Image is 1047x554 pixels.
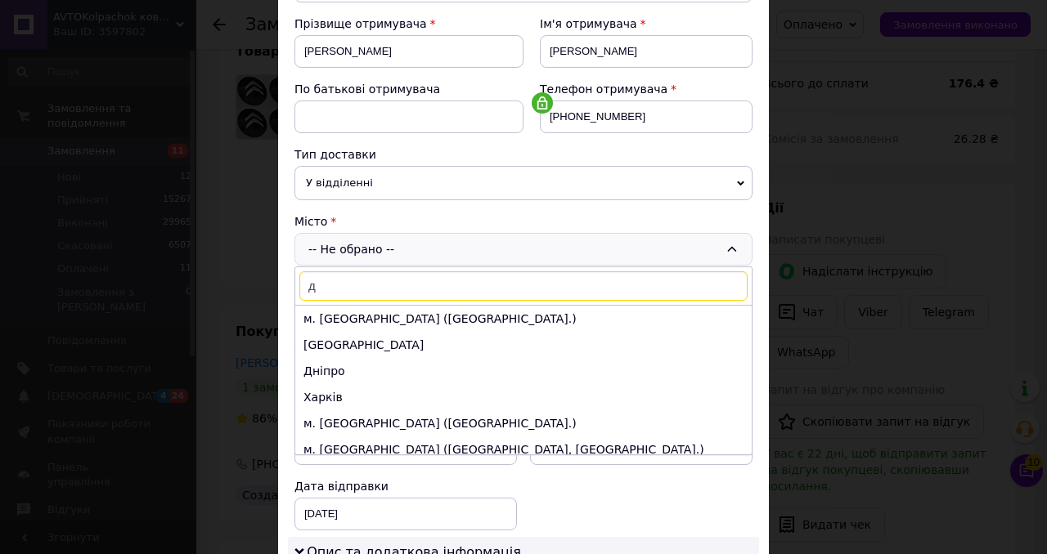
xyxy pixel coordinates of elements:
li: Дніпро [295,358,752,384]
li: м. [GEOGRAPHIC_DATA] ([GEOGRAPHIC_DATA].) [295,410,752,436]
li: [GEOGRAPHIC_DATA] [295,332,752,358]
div: Місто [294,213,753,230]
li: Харків [295,384,752,410]
li: м. [GEOGRAPHIC_DATA] ([GEOGRAPHIC_DATA], [GEOGRAPHIC_DATA].) [295,436,752,462]
li: м. [GEOGRAPHIC_DATA] ([GEOGRAPHIC_DATA].) [295,306,752,332]
div: -- Не обрано -- [294,233,753,266]
span: По батькові отримувача [294,83,440,96]
input: +380 [540,101,753,133]
input: Знайти [299,271,748,301]
div: Дата відправки [294,478,517,494]
span: У відділенні [294,166,753,200]
span: Ім'я отримувача [540,17,637,30]
span: Прізвище отримувача [294,17,427,30]
span: Телефон отримувача [540,83,667,96]
span: Тип доставки [294,148,376,161]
